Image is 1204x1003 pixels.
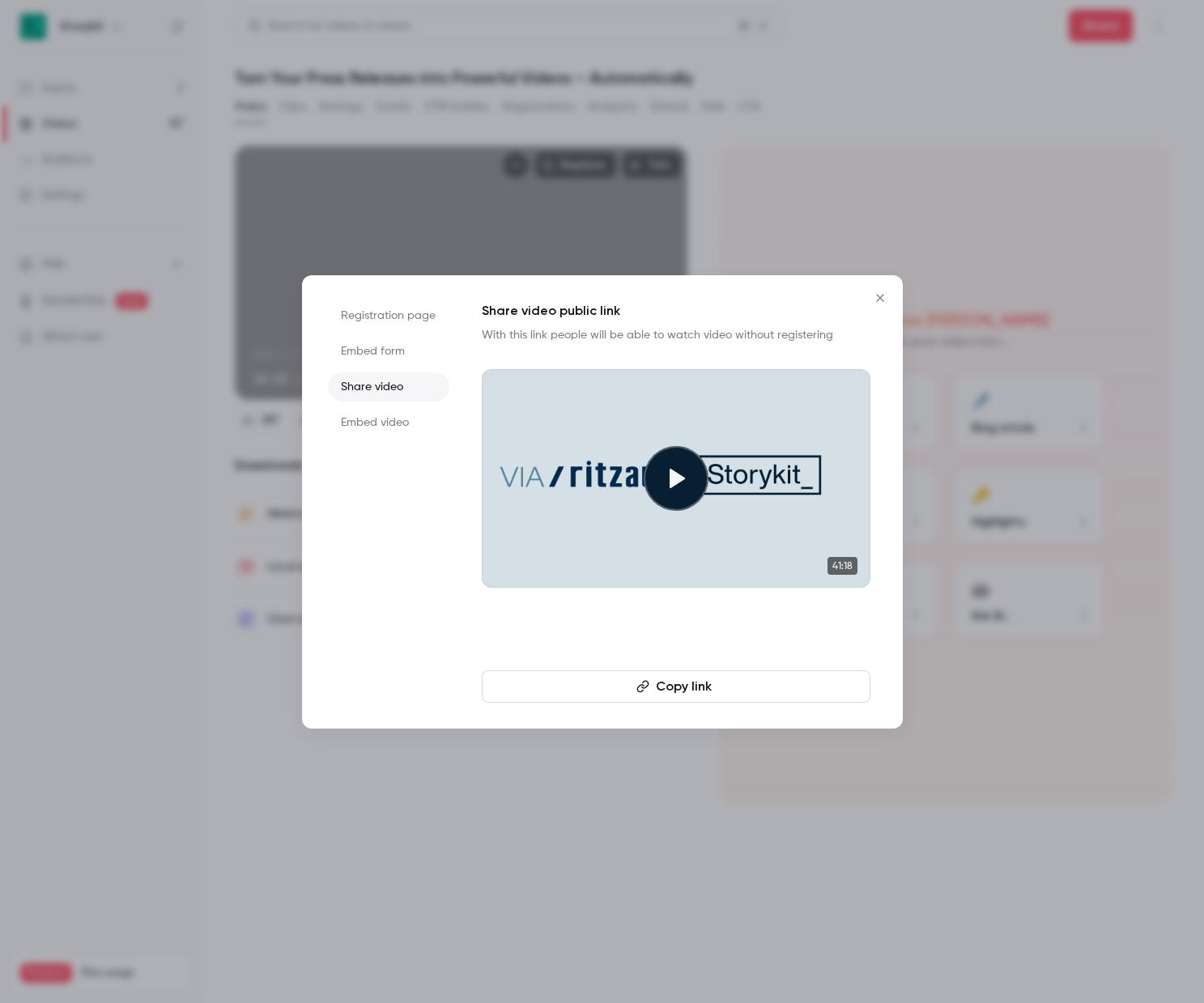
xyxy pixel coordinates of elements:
[328,408,449,437] li: Embed video
[328,301,449,330] li: Registration page
[827,557,857,575] span: 41:18
[328,337,449,366] li: Embed form
[482,670,870,703] button: Copy link
[482,301,870,321] h1: Share video public link
[482,369,870,588] a: 41:18
[864,282,896,314] button: Close
[482,327,870,343] p: With this link people will be able to watch video without registering
[328,372,449,402] li: Share video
